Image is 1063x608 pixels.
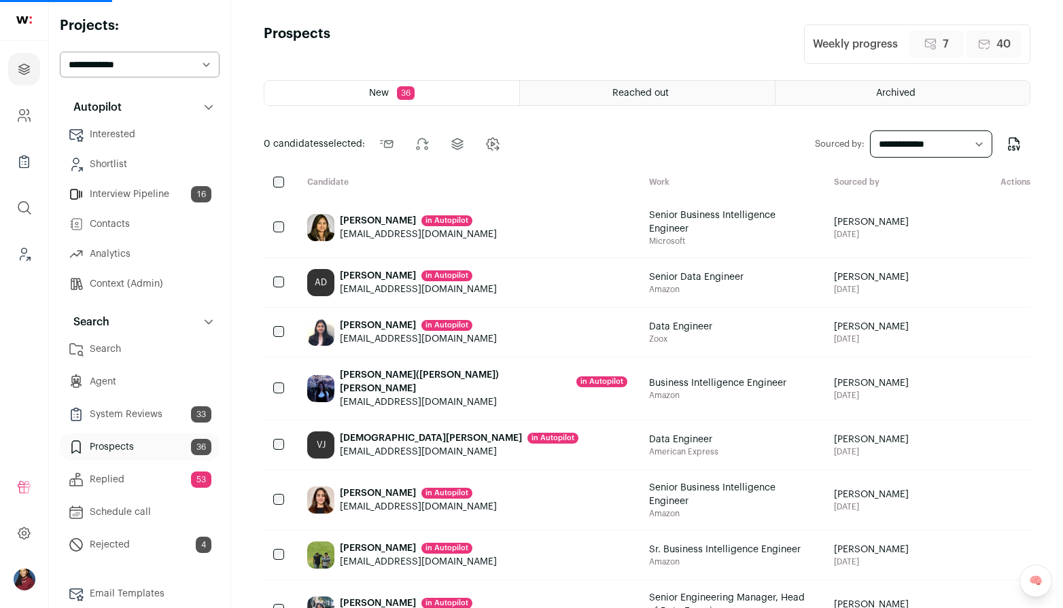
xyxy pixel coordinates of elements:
[649,446,718,457] span: American Express
[16,16,32,24] img: wellfound-shorthand-0d5821cbd27db2630d0214b213865d53afaa358527fdda9d0ea32b1df1b89c2c.svg
[60,121,220,148] a: Interested
[421,215,472,226] div: in Autopilot
[649,320,712,334] span: Data Engineer
[60,336,220,363] a: Search
[60,499,220,526] a: Schedule call
[834,334,909,344] span: [DATE]
[834,215,909,229] span: [PERSON_NAME]
[340,395,627,409] div: [EMAIL_ADDRESS][DOMAIN_NAME]
[576,376,627,387] div: in Autopilot
[307,375,334,402] img: 7c75640467b52483cb1ceb33bc01c3f985f8c776edc2950b405be894cc18fae3.jpg
[649,481,812,508] span: Senior Business Intelligence Engineer
[307,486,334,514] img: 94ff26f1dea039cf193f6bdaf925398756509ff860e530cf7bee6579bca2a4bf
[60,308,220,336] button: Search
[649,284,744,295] span: Amazon
[421,488,472,499] div: in Autopilot
[369,88,389,98] span: New
[264,139,324,149] span: 0 candidates
[60,240,220,268] a: Analytics
[527,433,578,444] div: in Autopilot
[340,431,578,445] div: [DEMOGRAPHIC_DATA][PERSON_NAME]
[1020,565,1052,597] a: 🧠
[649,390,786,401] span: Amazon
[60,270,220,298] a: Context (Admin)
[776,81,1030,105] a: Archived
[196,537,211,553] span: 4
[340,283,497,296] div: [EMAIL_ADDRESS][DOMAIN_NAME]
[834,556,909,567] span: [DATE]
[296,177,638,190] div: Candidate
[340,541,497,555] div: [PERSON_NAME]
[476,128,509,160] button: Change candidates stage
[943,36,949,52] span: 7
[876,88,916,98] span: Archived
[191,471,211,488] span: 53
[191,439,211,455] span: 36
[60,181,220,208] a: Interview Pipeline16
[191,186,211,202] span: 16
[834,446,909,457] span: [DATE]
[65,314,109,330] p: Search
[14,569,35,590] button: Open dropdown
[307,214,334,241] img: 5ee22d2c32131c7192b8c32a25786b45448a153680ce530511a73528f4fc18b1.jpg
[397,86,415,100] span: 36
[612,88,669,98] span: Reached out
[340,214,497,228] div: [PERSON_NAME]
[834,433,909,446] span: [PERSON_NAME]
[638,177,823,190] div: Work
[60,16,220,35] h2: Projects:
[60,94,220,121] button: Autopilot
[834,270,909,284] span: [PERSON_NAME]
[60,531,220,558] a: Rejected4
[264,137,365,151] span: selected:
[649,433,718,446] span: Data Engineer
[307,319,334,346] img: 15e658715ff83a59673c8b427666b457c1aa7132763cdf2c735066f1a1e6a384.jpg
[340,486,497,500] div: [PERSON_NAME]
[60,368,220,395] a: Agent
[8,238,40,270] a: Leads (Backoffice)
[340,319,497,332] div: [PERSON_NAME]
[307,269,334,296] div: AD
[421,270,472,281] div: in Autopilot
[340,368,627,395] div: [PERSON_NAME]([PERSON_NAME]) [PERSON_NAME]
[649,508,812,519] span: Amazon
[834,229,909,240] span: [DATE]
[264,24,330,64] h1: Prospects
[922,177,1030,190] div: Actions
[191,406,211,423] span: 33
[998,128,1030,160] button: Export to CSV
[307,541,334,569] img: 4f44ddb80c8802870d167513d51bde4224f56d22d60225c8047b53e31c9d14a2
[834,376,909,390] span: [PERSON_NAME]
[834,488,909,501] span: [PERSON_NAME]
[834,501,909,512] span: [DATE]
[649,543,801,556] span: Sr. Business Intelligence Engineer
[8,53,40,86] a: Projects
[649,556,801,567] span: Amazon
[649,209,812,236] span: Senior Business Intelligence Engineer
[340,228,497,241] div: [EMAIL_ADDRESS][DOMAIN_NAME]
[340,332,497,346] div: [EMAIL_ADDRESS][DOMAIN_NAME]
[834,543,909,556] span: [PERSON_NAME]
[421,543,472,554] div: in Autopilot
[65,99,122,115] p: Autopilot
[649,270,744,284] span: Senior Data Engineer
[60,466,220,493] a: Replied53
[834,390,909,401] span: [DATE]
[649,236,812,247] span: Microsoft
[834,320,909,334] span: [PERSON_NAME]
[60,151,220,178] a: Shortlist
[813,36,898,52] div: Weekly progress
[60,401,220,428] a: System Reviews33
[8,145,40,178] a: Company Lists
[996,36,1011,52] span: 40
[8,99,40,132] a: Company and ATS Settings
[340,445,578,459] div: [EMAIL_ADDRESS][DOMAIN_NAME]
[307,431,334,459] div: VJ
[520,81,774,105] a: Reached out
[60,211,220,238] a: Contacts
[340,500,497,514] div: [EMAIL_ADDRESS][DOMAIN_NAME]
[815,139,865,149] label: Sourced by:
[340,269,497,283] div: [PERSON_NAME]
[14,569,35,590] img: 10010497-medium_jpg
[834,284,909,295] span: [DATE]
